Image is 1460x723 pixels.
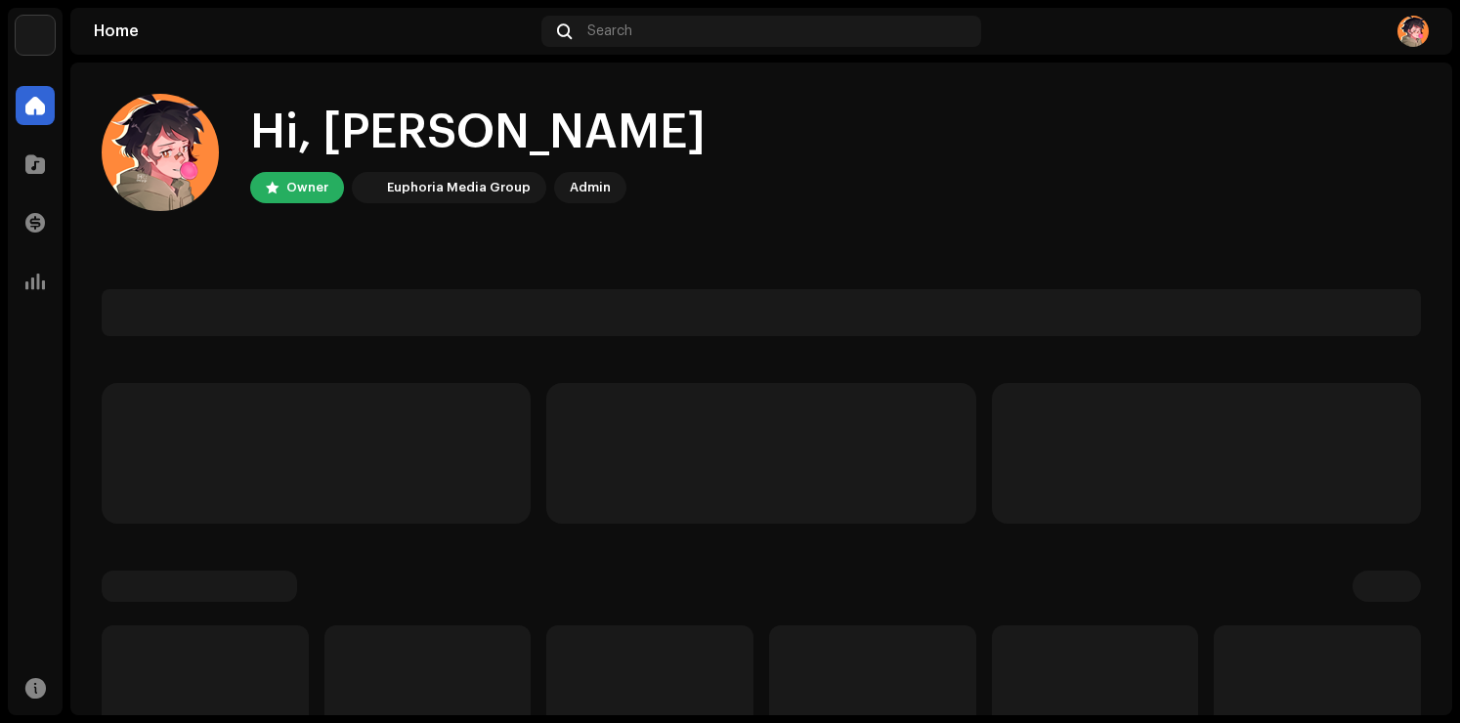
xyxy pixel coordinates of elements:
[286,176,328,199] div: Owner
[94,23,534,39] div: Home
[570,176,611,199] div: Admin
[102,94,219,211] img: 55b0975e-2c9f-4db8-b129-8227891a39b0
[387,176,531,199] div: Euphoria Media Group
[1397,16,1429,47] img: 55b0975e-2c9f-4db8-b129-8227891a39b0
[16,16,55,55] img: de0d2825-999c-4937-b35a-9adca56ee094
[356,176,379,199] img: de0d2825-999c-4937-b35a-9adca56ee094
[587,23,632,39] span: Search
[250,102,706,164] div: Hi, [PERSON_NAME]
